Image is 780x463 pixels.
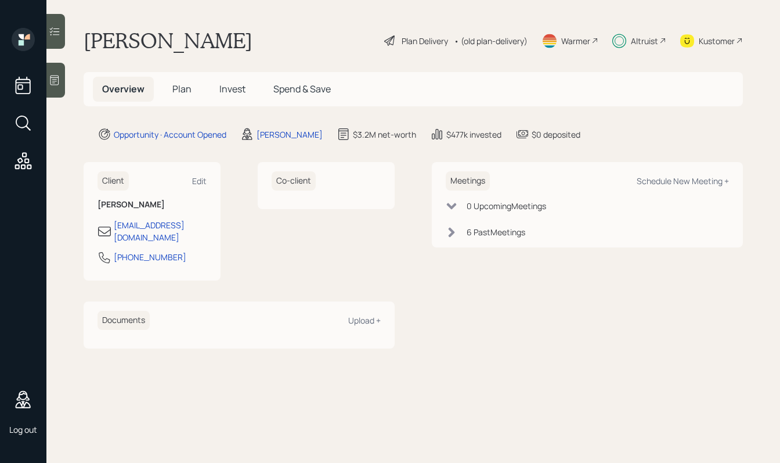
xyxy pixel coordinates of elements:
[257,128,323,141] div: [PERSON_NAME]
[402,35,448,47] div: Plan Delivery
[699,35,735,47] div: Kustomer
[454,35,528,47] div: • (old plan-delivery)
[114,219,207,243] div: [EMAIL_ADDRESS][DOMAIN_NAME]
[219,82,245,95] span: Invest
[532,128,580,141] div: $0 deposited
[446,128,501,141] div: $477k invested
[631,35,658,47] div: Altruist
[561,35,590,47] div: Warmer
[102,82,145,95] span: Overview
[353,128,416,141] div: $3.2M net-worth
[273,82,331,95] span: Spend & Save
[9,424,37,435] div: Log out
[272,171,316,191] h6: Co-client
[114,128,226,141] div: Opportunity · Account Opened
[114,251,186,263] div: [PHONE_NUMBER]
[98,200,207,210] h6: [PERSON_NAME]
[467,200,546,212] div: 0 Upcoming Meeting s
[172,82,192,95] span: Plan
[84,28,252,53] h1: [PERSON_NAME]
[192,175,207,186] div: Edit
[348,315,381,326] div: Upload +
[467,226,525,238] div: 6 Past Meeting s
[98,311,150,330] h6: Documents
[637,175,729,186] div: Schedule New Meeting +
[446,171,490,191] h6: Meetings
[98,171,129,191] h6: Client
